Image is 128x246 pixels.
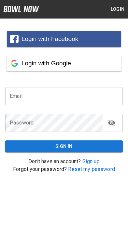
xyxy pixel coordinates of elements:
a: Reset my password [68,166,115,172]
button: Login with Facebook [7,31,121,47]
span: Login with Facebook [21,35,78,42]
span: Login with Google [21,60,71,67]
button: toggle password visibility [105,116,118,129]
button: Sign In [5,140,123,152]
a: Sign up [82,158,100,164]
p: Forgot your password? [5,165,123,173]
button: Login with Google [7,55,121,71]
button: Login [107,3,128,15]
p: Don't have an account? [5,158,123,165]
img: logo [3,6,39,12]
